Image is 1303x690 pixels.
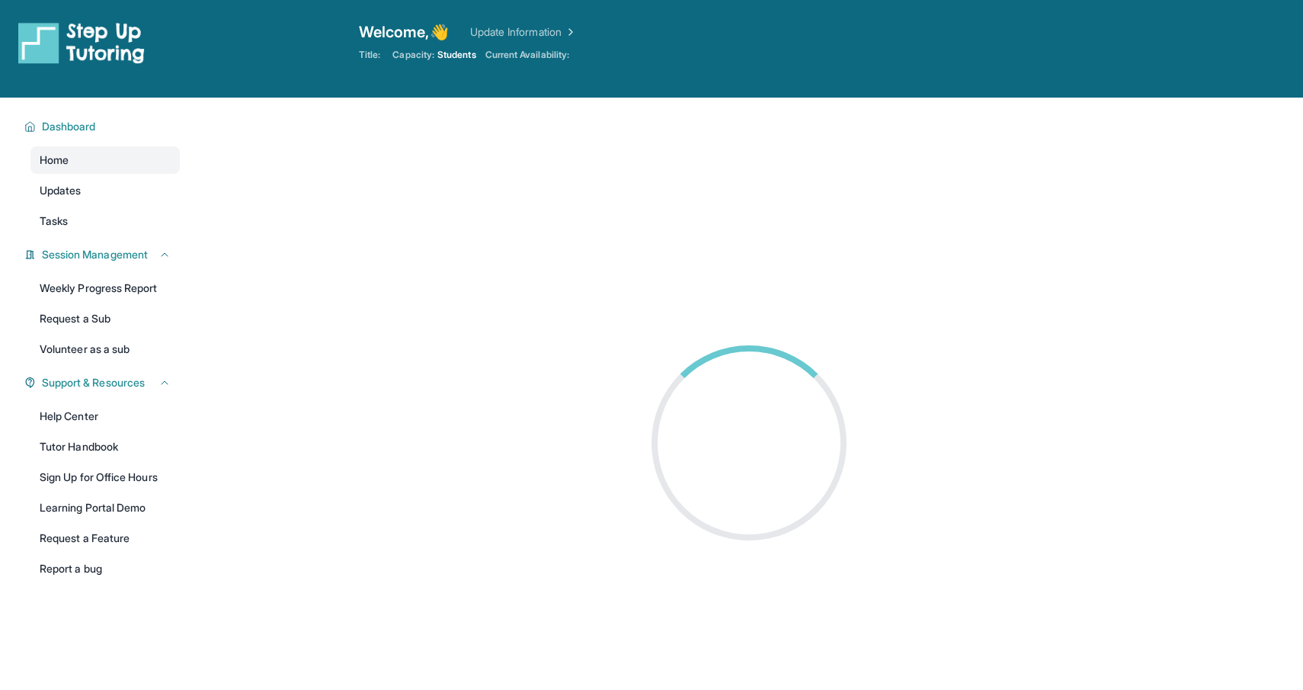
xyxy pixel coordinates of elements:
[30,403,180,430] a: Help Center
[18,21,145,64] img: logo
[42,247,148,262] span: Session Management
[42,119,96,134] span: Dashboard
[359,21,449,43] span: Welcome, 👋
[562,24,577,40] img: Chevron Right
[30,274,180,302] a: Weekly Progress Report
[30,305,180,332] a: Request a Sub
[42,375,145,390] span: Support & Resources
[40,213,68,229] span: Tasks
[30,525,180,552] a: Request a Feature
[30,494,180,522] a: Learning Portal Demo
[40,152,69,168] span: Home
[437,49,476,61] span: Students
[30,207,180,235] a: Tasks
[36,119,171,134] button: Dashboard
[36,375,171,390] button: Support & Resources
[30,555,180,582] a: Report a bug
[470,24,577,40] a: Update Information
[30,146,180,174] a: Home
[40,183,82,198] span: Updates
[392,49,434,61] span: Capacity:
[485,49,569,61] span: Current Availability:
[30,464,180,491] a: Sign Up for Office Hours
[359,49,380,61] span: Title:
[36,247,171,262] button: Session Management
[30,335,180,363] a: Volunteer as a sub
[30,433,180,461] a: Tutor Handbook
[30,177,180,204] a: Updates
